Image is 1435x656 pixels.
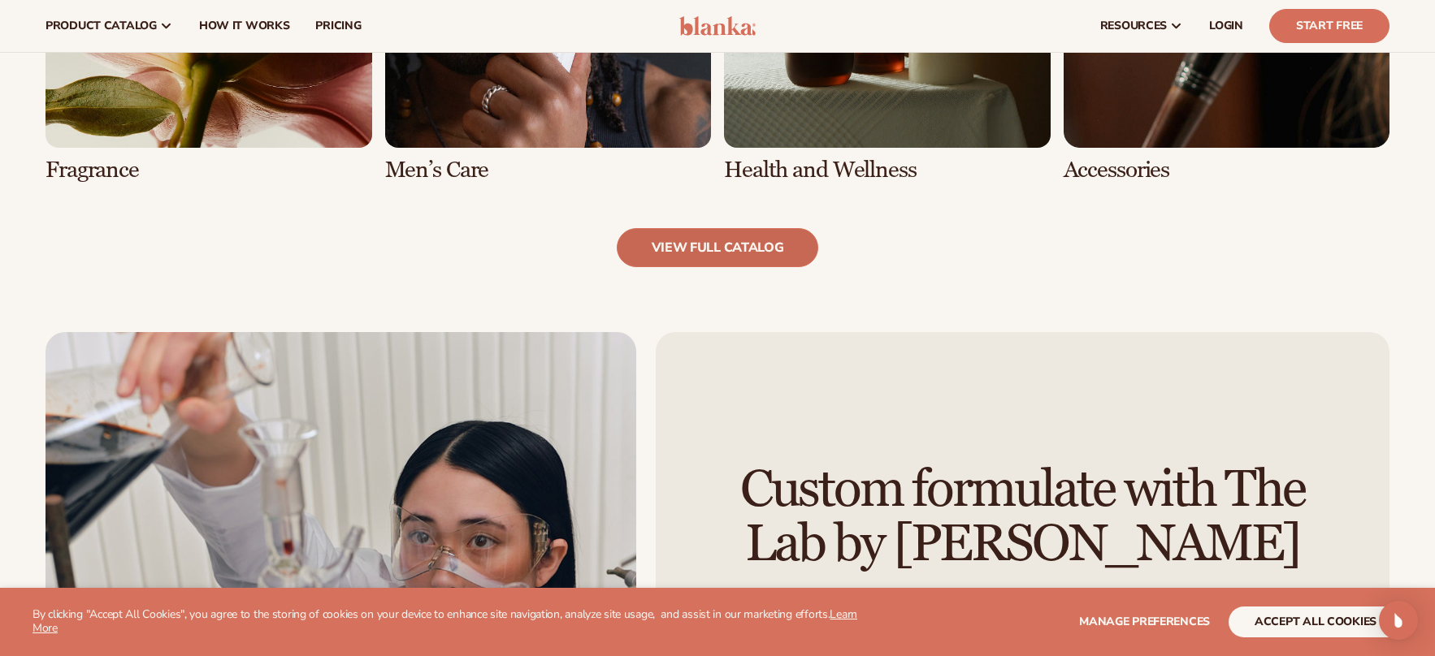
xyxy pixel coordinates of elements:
[1100,19,1167,32] span: resources
[617,228,819,267] a: view full catalog
[199,19,290,32] span: How It Works
[1079,614,1210,629] span: Manage preferences
[33,608,863,636] p: By clicking "Accept All Cookies", you agree to the storing of cookies on your device to enhance s...
[33,606,857,636] a: Learn More
[315,19,361,32] span: pricing
[679,16,757,36] img: logo
[1079,606,1210,637] button: Manage preferences
[1209,19,1243,32] span: LOGIN
[1269,9,1389,43] a: Start Free
[1379,601,1418,640] div: Open Intercom Messenger
[46,19,157,32] span: product catalog
[701,463,1344,572] h2: Custom formulate with The Lab by [PERSON_NAME]
[1229,606,1402,637] button: accept all cookies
